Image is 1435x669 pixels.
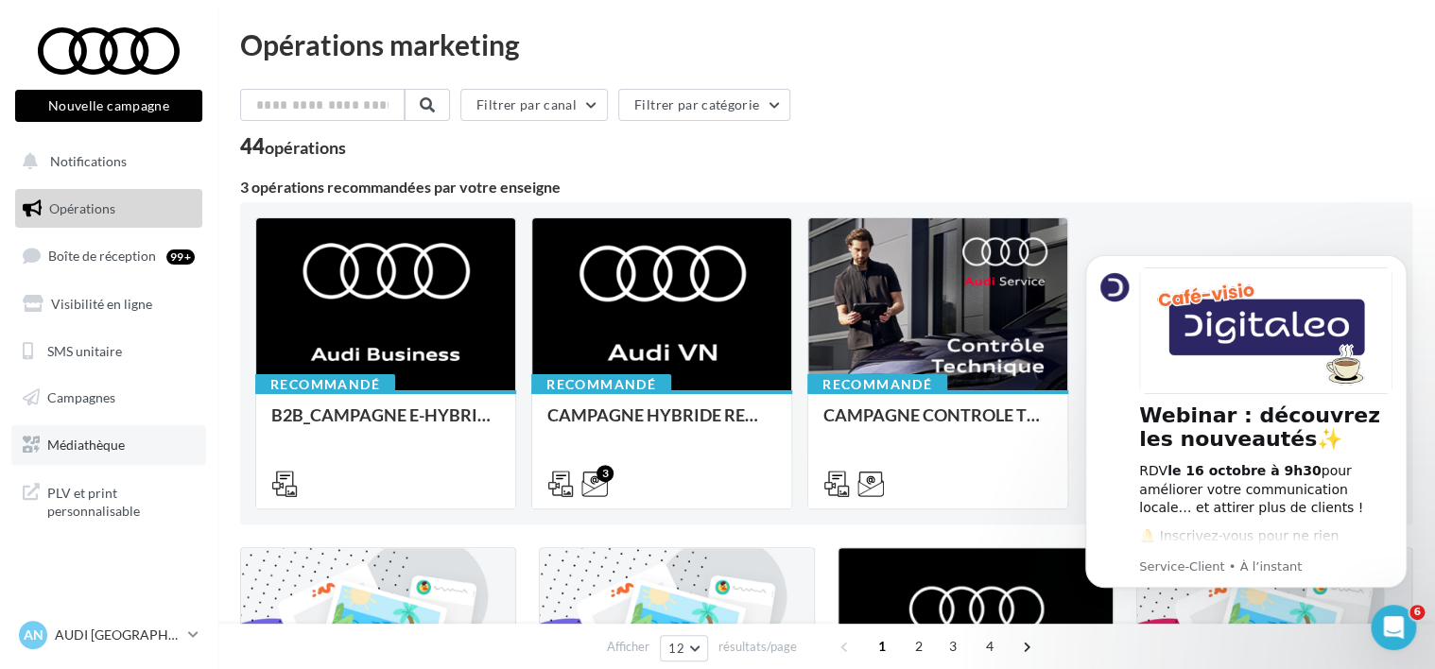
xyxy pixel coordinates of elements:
span: AN [24,626,43,644]
button: 12 [660,635,708,661]
a: Visibilité en ligne [11,284,206,324]
span: Afficher [607,638,649,656]
span: Médiathèque [47,437,125,453]
span: SMS unitaire [47,342,122,358]
span: 12 [668,641,684,656]
p: AUDI [GEOGRAPHIC_DATA] [55,626,181,644]
button: Nouvelle campagne [15,90,202,122]
span: résultats/page [718,638,797,656]
button: Notifications [11,142,199,181]
div: Recommandé [255,374,395,395]
div: B2B_CAMPAGNE E-HYBRID OCTOBRE [271,405,500,443]
div: CAMPAGNE HYBRIDE RECHARGEABLE [547,405,776,443]
span: 6 [1409,605,1425,620]
a: Médiathèque [11,425,206,465]
div: 3 opérations recommandées par votre enseigne [240,180,1412,195]
button: Filtrer par catégorie [618,89,790,121]
span: 1 [867,631,897,661]
span: Campagnes [47,389,115,405]
div: 44 [240,136,346,157]
span: Opérations [49,200,115,216]
span: 2 [904,631,934,661]
a: Opérations [11,189,206,229]
span: 4 [975,631,1005,661]
a: Boîte de réception99+ [11,235,206,276]
a: AN AUDI [GEOGRAPHIC_DATA] [15,617,202,653]
a: SMS unitaire [11,332,206,371]
span: Visibilité en ligne [51,296,152,312]
div: 3 [596,465,614,482]
span: Boîte de réception [48,248,156,264]
div: CAMPAGNE CONTROLE TECHNIQUE 25€ OCTOBRE [823,405,1052,443]
div: 99+ [166,249,195,265]
div: Opérations marketing [240,30,1412,59]
div: Recommandé [807,374,947,395]
iframe: Intercom live chat [1371,605,1416,650]
a: Campagnes [11,378,206,418]
div: Recommandé [531,374,671,395]
span: Notifications [50,153,127,169]
span: PLV et print personnalisable [47,480,195,521]
div: opérations [265,139,346,156]
iframe: Intercom notifications message [1057,232,1435,660]
span: 3 [938,631,968,661]
a: PLV et print personnalisable [11,472,206,528]
button: Filtrer par canal [460,89,608,121]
